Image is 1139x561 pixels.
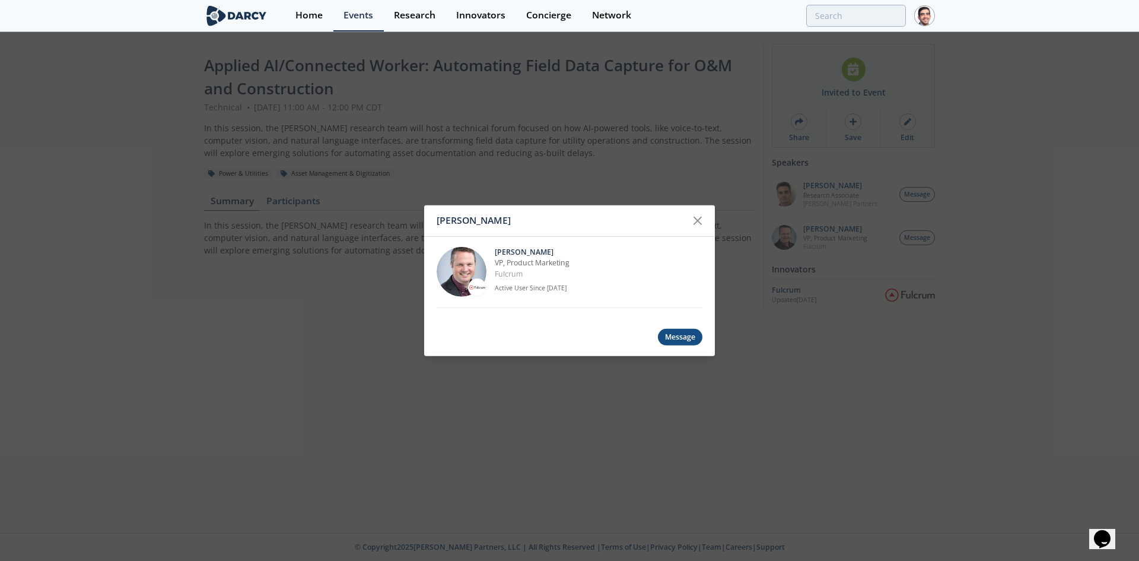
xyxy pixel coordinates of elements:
[204,5,269,26] img: logo-wide.svg
[1089,514,1127,549] iframe: chat widget
[495,284,702,293] p: Active User Since [DATE]
[437,210,686,232] div: [PERSON_NAME]
[806,5,906,27] input: Advanced Search
[343,11,373,20] div: Events
[526,11,571,20] div: Concierge
[592,11,631,20] div: Network
[394,11,435,20] div: Research
[437,247,486,297] img: 257d1208-f7de-4aa6-9675-f79dcebd2004
[914,5,935,26] img: Profile
[495,258,702,268] p: VP, Product Marketing
[495,269,523,279] a: Fulcrum
[295,11,323,20] div: Home
[495,247,702,258] p: [PERSON_NAME]
[456,11,505,20] div: Innovators
[658,328,703,346] div: Message
[469,285,485,290] img: Fulcrum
